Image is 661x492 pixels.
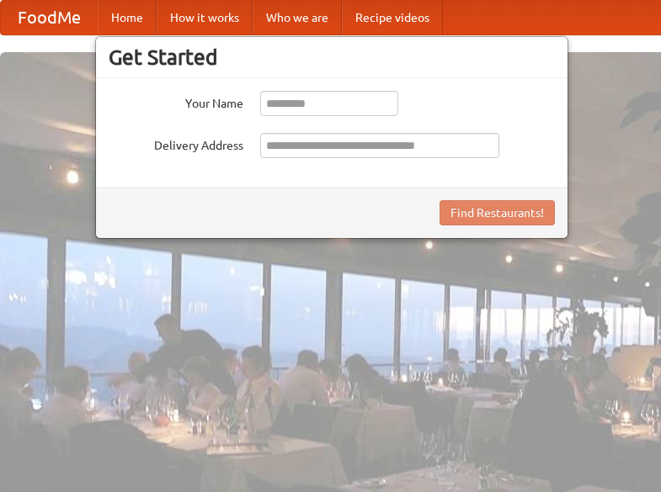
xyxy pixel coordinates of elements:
[342,1,443,34] a: Recipe videos
[109,91,243,112] label: Your Name
[253,1,342,34] a: Who we are
[440,200,555,225] button: Find Restaurants!
[109,133,243,154] label: Delivery Address
[1,1,98,34] a: FoodMe
[109,45,555,70] h3: Get Started
[157,1,253,34] a: How it works
[98,1,157,34] a: Home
